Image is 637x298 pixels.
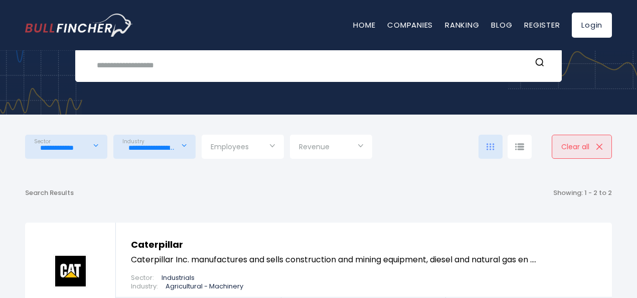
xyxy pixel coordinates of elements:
[25,189,74,197] div: Search Results
[553,189,612,197] div: Showing: 1 - 2 to 2
[299,139,363,157] input: Selection
[25,14,133,37] img: bullfincher logo
[131,254,597,266] p: Caterpillar Inc. manufactures and sells construction and mining equipment, diesel and natural gas...
[122,139,187,157] input: Selection
[131,238,183,251] a: Caterpillar
[353,20,375,30] a: Home
[387,20,433,30] a: Companies
[445,20,479,30] a: Ranking
[162,274,195,282] p: Industrials
[211,139,275,157] input: Selection
[34,138,51,145] span: Sector
[25,14,133,37] a: Go to homepage
[211,142,249,151] span: Employees
[131,282,158,291] span: Industry:
[54,254,87,288] img: CAT logo
[491,20,512,30] a: Blog
[533,57,546,70] button: Search
[524,20,560,30] a: Register
[166,282,243,291] p: Agricultural - Machinery
[122,138,144,145] span: Industry
[299,142,330,151] span: Revenue
[552,135,612,159] button: Clear all
[34,139,98,157] input: Selection
[515,143,524,150] img: icon-comp-list-view.svg
[131,274,154,282] span: Sector:
[572,13,612,38] a: Login
[487,143,495,150] img: icon-comp-grid.svg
